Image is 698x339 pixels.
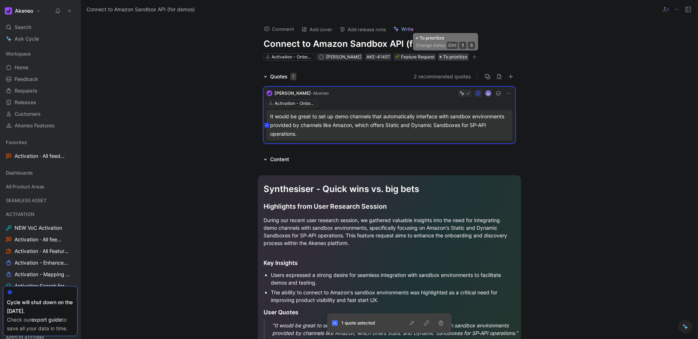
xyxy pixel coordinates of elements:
div: Workspace [3,48,77,59]
span: · Akeneo [311,90,329,96]
button: Add release note [336,24,389,34]
span: Favorites [6,139,27,146]
a: Activation Search for Feature Requests [3,281,77,291]
button: Add cover [298,24,336,34]
span: Akeneo Features [15,122,55,129]
span: Activation - Mapping and Transformation [15,271,71,278]
a: Customers [3,109,77,119]
div: Content [270,155,289,164]
div: During our recent user research session, we gathered valuable insights into the need for integrat... [264,216,515,247]
img: logo [266,90,272,96]
a: Akeneo Features [3,120,77,131]
span: To prioritize [443,53,467,61]
span: Write [401,26,414,32]
span: [PERSON_NAME] [274,90,311,96]
div: User Quotes [264,308,515,316]
span: Activation Search for Feature Requests [15,282,70,290]
div: ACTIVATIONNEW VoC ActivationActivation · All feedbackActivation · All Feature RequestsActivation ... [3,209,77,326]
span: NEW VoC Activation [15,224,62,232]
h1: Akeneo [15,8,33,14]
a: Requests [3,85,77,96]
span: Activation · All feedback [15,236,61,243]
span: Feedback [15,75,38,83]
a: NEW VoC Activation [3,222,77,233]
span: Home [15,64,28,71]
a: Ask Cycle [3,33,77,44]
span: Activation - Enhanced Content [15,259,69,266]
div: Content [261,155,292,164]
button: 2 recommended quotes [414,72,471,81]
div: ACTIVATION [3,209,77,220]
a: Activation · All feedback [3,234,77,245]
div: 1 [290,73,296,80]
div: Cycle will shut down on the [DATE]. [7,298,73,315]
div: Highlights from User Research Session [264,201,515,211]
span: Dashboards [6,169,33,176]
a: Releases [3,97,77,108]
span: Ask Cycle [15,34,39,43]
div: Dashboards [3,167,77,178]
div: All Product Areas [3,181,77,192]
span: Search [15,23,31,32]
div: Check our to save all your data in time. [7,315,73,333]
a: Activation - Enhanced Content [3,257,77,268]
button: Write [390,24,417,34]
a: Activation · All Feature Requests [3,246,77,257]
span: SEAMLESS ASSET [6,197,47,204]
div: Activation - Onboarding & Discovery [274,100,315,107]
div: SEAMLESS ASSET [3,195,77,208]
img: Akeneo [5,7,12,15]
button: Comment [261,24,297,34]
div: R [319,55,323,59]
span: Releases [15,99,36,106]
img: 🌱 [395,55,400,59]
div: Quotes1 [261,72,299,81]
span: Connect to Amazon Sandbox API (for demos) [87,5,195,14]
div: 🌱Feature Request [394,53,436,61]
div: Activation - Onboarding & Discovery [272,53,312,61]
div: To prioritize [438,53,469,61]
div: AKE-41457 [366,53,390,61]
span: Customers [15,110,41,118]
span: Activation · All Feature Requests [15,248,69,255]
div: Key Insights [264,258,515,267]
div: 1 quote selected [341,319,408,327]
div: Search [3,22,77,33]
div: SEAMLESS ASSET [3,195,77,206]
span: All Product Areas [6,183,44,190]
span: Workspace [6,50,31,57]
span: Requests [15,87,37,94]
a: Feedback [3,74,77,85]
div: Synthesiser - Quick wins vs. big bets [264,183,515,196]
div: The ability to connect to Amazon's sandbox environments was highlighted as a critical need for im... [271,289,515,304]
div: All Product Areas [3,181,77,194]
button: AkeneoAkeneo [3,6,43,16]
div: It would be great to set up demo channels that automatically interface with sandbox environments ... [270,112,509,138]
h1: Connect to Amazon Sandbox API (for demos) [264,38,515,50]
a: export guide [31,316,62,323]
div: Users expressed a strong desire for seamless integration with sandbox environments to facilitate ... [271,271,515,286]
div: Quotes [270,72,296,81]
div: Favorites [3,137,77,148]
div: Feature Request [395,53,434,61]
span: ACTIVATION [6,211,35,218]
span: [PERSON_NAME] [326,54,361,60]
span: Activation · All feedback [15,152,65,160]
a: Activation · All feedback [3,151,77,162]
a: Home [3,62,77,73]
div: "It would be great to set up demo channels that automatically interface with sandbox environments... [272,322,524,337]
div: Dashboards [3,167,77,180]
a: Activation - Mapping and Transformation [3,269,77,280]
img: avatar [486,91,490,96]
